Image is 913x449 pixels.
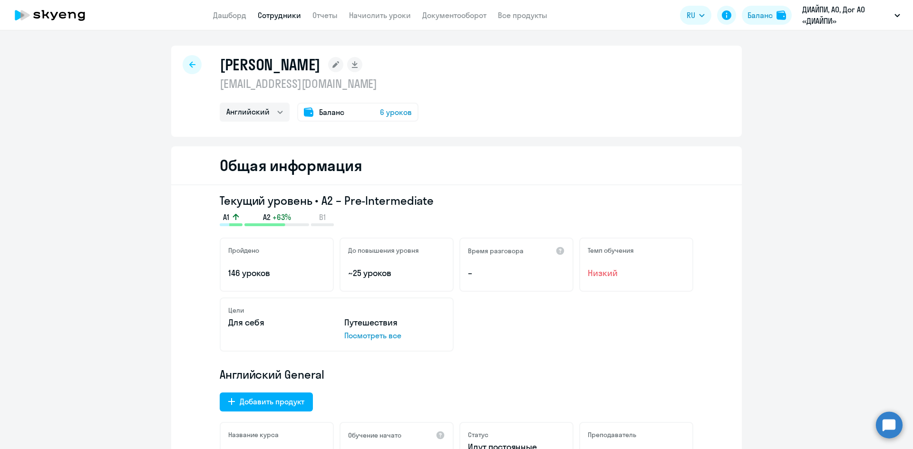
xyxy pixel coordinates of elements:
[680,6,711,25] button: RU
[498,10,547,20] a: Все продукты
[312,10,338,20] a: Отчеты
[588,267,685,279] span: Низкий
[228,316,329,329] p: Для себя
[220,76,418,91] p: [EMAIL_ADDRESS][DOMAIN_NAME]
[380,106,412,118] span: 6 уроков
[348,267,445,279] p: ~25 уроков
[348,246,419,255] h5: До повышения уровня
[588,430,636,439] h5: Преподаватель
[588,246,634,255] h5: Темп обучения
[687,10,695,21] span: RU
[263,212,271,222] span: A2
[468,267,565,279] p: –
[220,193,693,208] h3: Текущий уровень • A2 – Pre-Intermediate
[213,10,246,20] a: Дашборд
[344,316,445,329] p: Путешествия
[220,392,313,411] button: Добавить продукт
[240,396,304,407] div: Добавить продукт
[228,246,259,255] h5: Пройдено
[319,106,344,118] span: Баланс
[228,306,244,315] h5: Цели
[422,10,486,20] a: Документооборот
[349,10,411,20] a: Начислить уроки
[228,267,325,279] p: 146 уроков
[258,10,301,20] a: Сотрудники
[777,10,786,20] img: balance
[220,55,321,74] h1: [PERSON_NAME]
[228,430,279,439] h5: Название курса
[220,367,324,382] span: Английский General
[223,212,229,222] span: A1
[319,212,326,222] span: B1
[742,6,792,25] button: Балансbalance
[344,330,445,341] p: Посмотреть все
[468,247,524,255] h5: Время разговора
[468,430,488,439] h5: Статус
[220,156,362,175] h2: Общая информация
[802,4,891,27] p: ДИАЙПИ, АО, Дог АО «ДИАЙПИ»
[272,212,291,222] span: +63%
[348,431,401,439] h5: Обучение начато
[748,10,773,21] div: Баланс
[797,4,905,27] button: ДИАЙПИ, АО, Дог АО «ДИАЙПИ»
